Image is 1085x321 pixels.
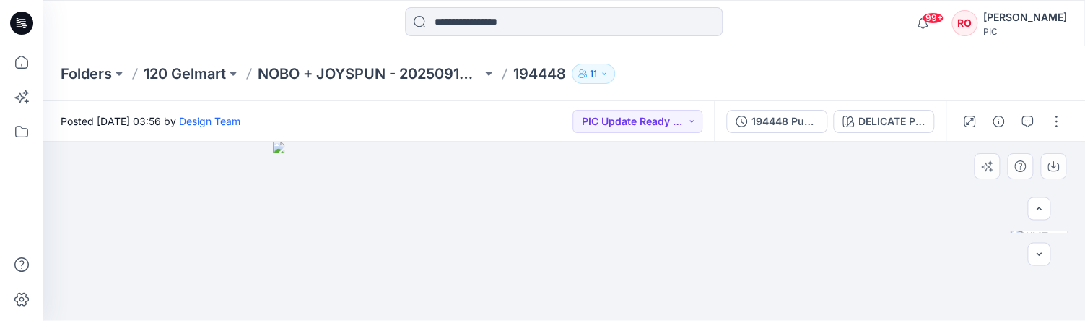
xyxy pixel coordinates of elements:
button: 11 [572,64,615,84]
div: DELICATE PINK [858,114,925,129]
img: eyJhbGciOiJIUzI1NiIsImtpZCI6IjAiLCJzbHQiOiJzZXMiLCJ0eXAiOiJKV1QifQ.eyJkYXRhIjp7InR5cGUiOiJzdG9yYW... [273,142,855,320]
div: RO [951,10,977,36]
button: 194448 Push up +Diamante Wire Channel-V2_2025-2 [726,110,827,133]
a: Design Team [179,115,240,127]
span: 99+ [922,12,944,24]
a: NOBO + JOYSPUN - 20250912_120_GC [258,64,482,84]
p: 194448 [513,64,566,84]
div: PIC [983,26,1067,37]
button: DELICATE PINK [833,110,934,133]
span: Posted [DATE] 03:56 by [61,114,240,129]
a: Folders [61,64,112,84]
p: 11 [590,66,597,82]
div: [PERSON_NAME] [983,9,1067,26]
a: 120 Gelmart [144,64,226,84]
div: 194448 Push up +Diamante Wire Channel-V2_2025-2 [751,114,818,129]
button: Details [987,110,1010,133]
